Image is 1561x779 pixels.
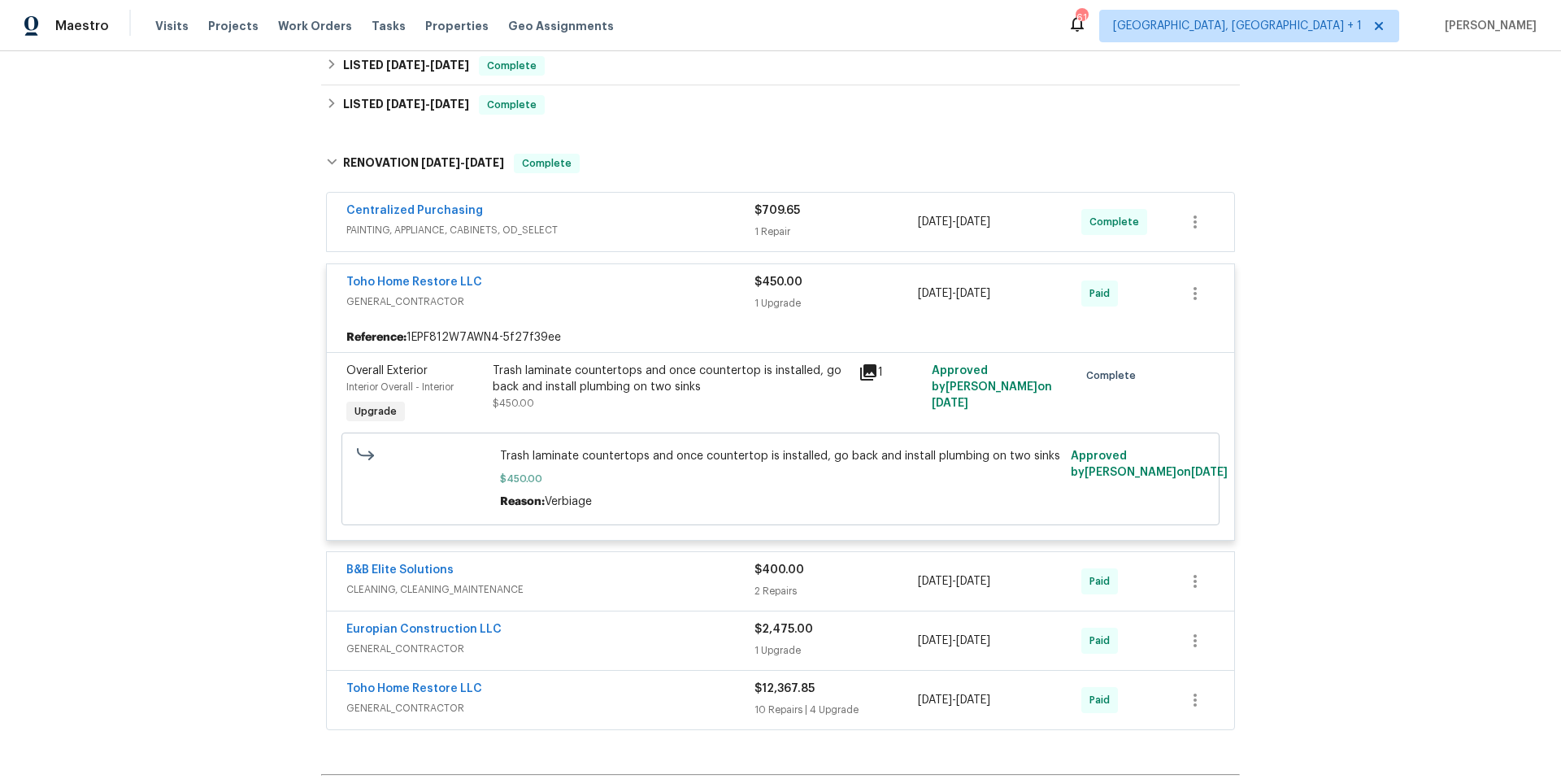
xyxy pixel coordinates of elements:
[346,683,482,694] a: Toho Home Restore LLC
[55,18,109,34] span: Maestro
[956,576,990,587] span: [DATE]
[754,276,802,288] span: $450.00
[918,288,952,299] span: [DATE]
[346,564,454,576] a: B&B Elite Solutions
[386,98,469,110] span: -
[1071,450,1228,478] span: Approved by [PERSON_NAME] on
[754,205,800,216] span: $709.65
[346,205,483,216] a: Centralized Purchasing
[386,59,425,71] span: [DATE]
[346,581,754,598] span: CLEANING, CLEANING_MAINTENANCE
[346,365,428,376] span: Overall Exterior
[918,576,952,587] span: [DATE]
[918,692,990,708] span: -
[372,20,406,32] span: Tasks
[754,642,918,659] div: 1 Upgrade
[430,98,469,110] span: [DATE]
[386,98,425,110] span: [DATE]
[754,224,918,240] div: 1 Repair
[425,18,489,34] span: Properties
[343,56,469,76] h6: LISTED
[754,564,804,576] span: $400.00
[1089,573,1116,590] span: Paid
[155,18,189,34] span: Visits
[754,624,813,635] span: $2,475.00
[918,694,952,706] span: [DATE]
[208,18,259,34] span: Projects
[465,157,504,168] span: [DATE]
[346,641,754,657] span: GENERAL_CONTRACTOR
[956,288,990,299] span: [DATE]
[321,46,1240,85] div: LISTED [DATE]-[DATE]Complete
[1089,633,1116,649] span: Paid
[918,633,990,649] span: -
[346,624,502,635] a: Europian Construction LLC
[321,137,1240,189] div: RENOVATION [DATE]-[DATE]Complete
[278,18,352,34] span: Work Orders
[918,216,952,228] span: [DATE]
[493,363,849,395] div: Trash laminate countertops and once countertop is installed, go back and install plumbing on two ...
[421,157,460,168] span: [DATE]
[956,694,990,706] span: [DATE]
[545,496,592,507] span: Verbiage
[480,97,543,113] span: Complete
[1089,692,1116,708] span: Paid
[1086,368,1142,384] span: Complete
[918,635,952,646] span: [DATE]
[754,702,918,718] div: 10 Repairs | 4 Upgrade
[1076,10,1087,26] div: 61
[346,329,407,346] b: Reference:
[1089,285,1116,302] span: Paid
[346,382,454,392] span: Interior Overall - Interior
[754,295,918,311] div: 1 Upgrade
[508,18,614,34] span: Geo Assignments
[754,583,918,599] div: 2 Repairs
[1089,214,1146,230] span: Complete
[348,403,403,420] span: Upgrade
[321,85,1240,124] div: LISTED [DATE]-[DATE]Complete
[421,157,504,168] span: -
[918,214,990,230] span: -
[327,323,1234,352] div: 1EPF812W7AWN4-5f27f39ee
[386,59,469,71] span: -
[343,154,504,173] h6: RENOVATION
[1438,18,1537,34] span: [PERSON_NAME]
[430,59,469,71] span: [DATE]
[500,496,545,507] span: Reason:
[1191,467,1228,478] span: [DATE]
[500,448,1062,464] span: Trash laminate countertops and once countertop is installed, go back and install plumbing on two ...
[480,58,543,74] span: Complete
[515,155,578,172] span: Complete
[956,635,990,646] span: [DATE]
[932,365,1052,409] span: Approved by [PERSON_NAME] on
[859,363,922,382] div: 1
[754,683,815,694] span: $12,367.85
[346,222,754,238] span: PAINTING, APPLIANCE, CABINETS, OD_SELECT
[956,216,990,228] span: [DATE]
[918,285,990,302] span: -
[346,294,754,310] span: GENERAL_CONTRACTOR
[346,276,482,288] a: Toho Home Restore LLC
[343,95,469,115] h6: LISTED
[1113,18,1362,34] span: [GEOGRAPHIC_DATA], [GEOGRAPHIC_DATA] + 1
[346,700,754,716] span: GENERAL_CONTRACTOR
[500,471,1062,487] span: $450.00
[493,398,534,408] span: $450.00
[932,398,968,409] span: [DATE]
[918,573,990,590] span: -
